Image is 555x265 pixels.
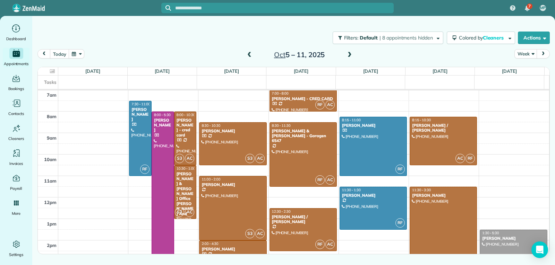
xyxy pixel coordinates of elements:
[325,240,335,249] span: AC
[161,5,171,11] button: Focus search
[201,247,264,251] div: [PERSON_NAME]
[3,123,29,142] a: Cleaners
[177,166,195,171] span: 10:30 - 1:00
[459,35,506,41] span: Colored by
[502,68,517,74] a: [DATE]
[342,118,361,122] span: 8:15 - 11:00
[202,123,220,128] span: 8:30 - 10:30
[482,236,545,241] div: [PERSON_NAME]
[44,157,57,162] span: 10am
[4,60,29,67] span: Appointments
[363,68,378,74] a: [DATE]
[315,175,325,185] span: RF
[155,68,170,74] a: [DATE]
[245,229,255,238] span: S3
[395,165,405,174] span: RF
[256,51,343,59] h2: 5 – 11, 2025
[540,5,546,11] span: MP
[272,129,335,143] div: [PERSON_NAME] & [PERSON_NAME] - Garagen 6547
[9,251,24,258] span: Settings
[325,175,335,185] span: AC
[483,35,505,41] span: Cleaners
[47,135,57,141] span: 9am
[8,110,24,117] span: Contacts
[294,68,309,74] a: [DATE]
[224,68,239,74] a: [DATE]
[333,32,443,44] button: Filters: Default | 8 appointments hidden
[10,185,23,192] span: Payroll
[447,32,515,44] button: Colored byCleaners
[44,79,57,85] span: Tasks
[8,135,24,142] span: Cleaners
[315,240,325,249] span: RF
[3,48,29,67] a: Appointments
[131,102,150,106] span: 7:30 - 11:00
[3,73,29,92] a: Bookings
[245,154,255,163] span: S3
[177,113,195,117] span: 8:00 - 10:30
[202,241,218,246] span: 2:00 - 4:30
[344,35,359,41] span: Filters:
[412,118,431,122] span: 8:15 - 10:30
[37,49,51,59] button: prev
[47,92,57,98] span: 7am
[44,200,57,205] span: 12pm
[433,68,447,74] a: [DATE]
[272,91,289,96] span: 7:00 - 8:00
[455,154,465,163] span: AC
[272,209,291,214] span: 12:30 - 2:30
[44,178,57,184] span: 11am
[47,114,57,119] span: 8am
[176,171,195,226] div: [PERSON_NAME] & [PERSON_NAME] Office [PERSON_NAME] And Newmam
[518,32,550,44] button: Actions
[537,49,550,59] button: next
[9,160,23,167] span: Invoices
[6,35,26,42] span: Dashboard
[185,207,194,217] span: AC
[140,165,150,174] span: RF
[520,1,535,16] div: 7 unread notifications
[12,210,20,217] span: More
[342,188,361,192] span: 11:30 - 1:30
[175,207,184,217] span: S3
[274,50,285,59] span: Oct
[482,231,499,235] span: 1:30 - 5:30
[3,23,29,42] a: Dashboard
[255,229,265,238] span: AC
[201,129,264,133] div: [PERSON_NAME]
[514,49,537,59] button: Week
[272,214,335,224] div: [PERSON_NAME] / [PERSON_NAME]
[175,154,184,163] span: S3
[165,5,171,11] svg: Focus search
[395,218,405,228] span: RF
[412,193,475,198] div: [PERSON_NAME]
[3,98,29,117] a: Contacts
[185,154,194,163] span: AC
[531,241,548,258] div: Open Intercom Messenger
[50,49,69,59] button: today
[3,173,29,192] a: Payroll
[176,118,195,138] div: [PERSON_NAME] - cred card
[255,154,265,163] span: AC
[154,113,171,117] span: 8:00 - 5:30
[342,193,405,198] div: [PERSON_NAME]
[412,123,475,133] div: [PERSON_NAME] / [PERSON_NAME]
[466,154,475,163] span: RF
[360,35,378,41] span: Default
[201,182,264,187] div: [PERSON_NAME]
[272,96,335,101] div: [PERSON_NAME] - CRED CARD
[47,242,57,248] span: 2pm
[528,3,531,9] span: 7
[202,177,220,182] span: 11:00 - 2:00
[412,188,431,192] span: 11:30 - 3:30
[154,118,172,133] div: [PERSON_NAME]
[3,239,29,258] a: Settings
[325,100,335,109] span: AC
[329,32,443,44] a: Filters: Default | 8 appointments hidden
[8,85,24,92] span: Bookings
[272,123,291,128] span: 8:30 - 11:30
[315,100,325,109] span: RF
[47,221,57,227] span: 1pm
[85,68,100,74] a: [DATE]
[131,107,150,122] div: [PERSON_NAME]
